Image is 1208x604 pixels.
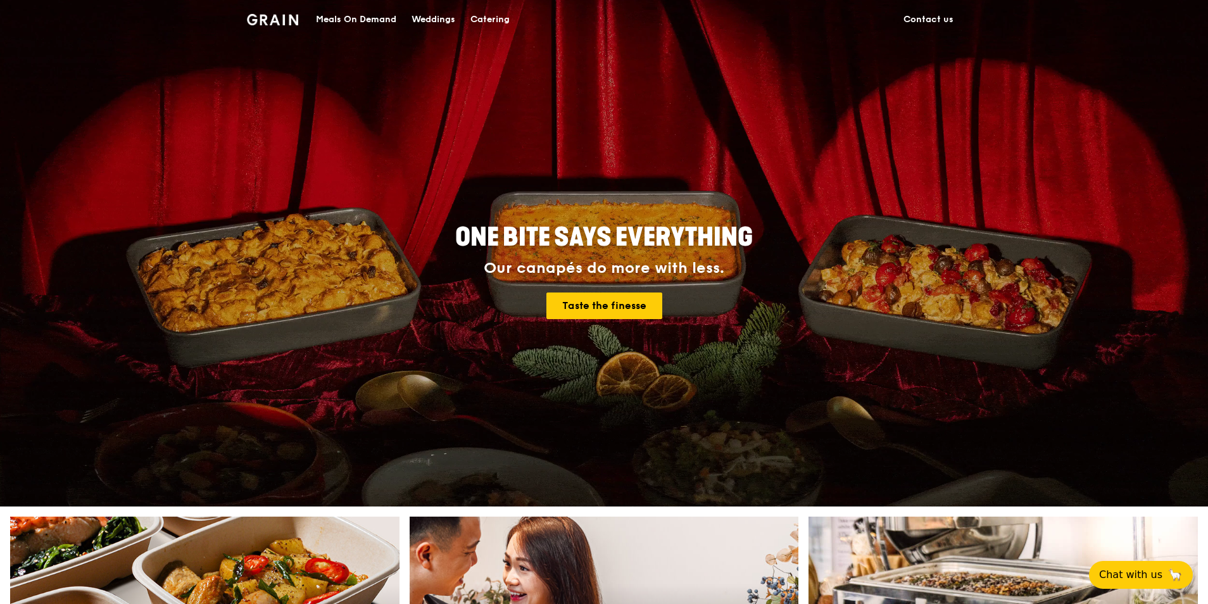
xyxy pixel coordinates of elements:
a: Taste the finesse [546,293,662,319]
span: Chat with us [1099,567,1162,582]
img: Grain [247,14,298,25]
a: Contact us [896,1,961,39]
div: Meals On Demand [316,1,396,39]
div: Catering [470,1,510,39]
a: Catering [463,1,517,39]
span: 🦙 [1167,567,1183,582]
button: Chat with us🦙 [1089,561,1193,589]
div: Our canapés do more with less. [376,260,832,277]
span: ONE BITE SAYS EVERYTHING [455,222,753,253]
a: Weddings [404,1,463,39]
div: Weddings [412,1,455,39]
